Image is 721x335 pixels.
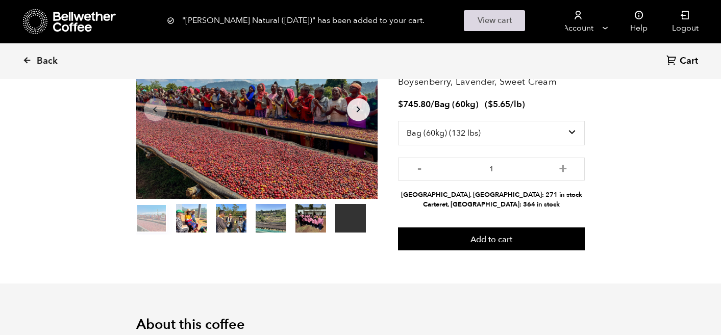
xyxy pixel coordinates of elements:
video: Your browser does not support the video tag. [335,204,366,233]
span: /lb [510,98,522,110]
a: Cart [666,55,701,68]
span: $ [488,98,493,110]
span: ( ) [485,98,525,110]
a: View cart [464,10,525,31]
button: + [557,163,569,173]
button: - [413,163,426,173]
span: / [431,98,434,110]
p: Boysenberry, Lavender, Sweet Cream [398,75,585,89]
div: "[PERSON_NAME] Natural ([DATE])" has been added to your cart. [167,10,555,31]
bdi: 5.65 [488,98,510,110]
span: Cart [680,55,698,67]
li: Carteret, [GEOGRAPHIC_DATA]: 364 in stock [398,200,585,210]
li: [GEOGRAPHIC_DATA], [GEOGRAPHIC_DATA]: 271 in stock [398,190,585,200]
span: $ [398,98,403,110]
bdi: 745.80 [398,98,431,110]
span: Bag (60kg) [434,98,479,110]
span: Back [37,55,58,67]
h2: About this coffee [136,317,585,333]
button: Add to cart [398,227,585,251]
